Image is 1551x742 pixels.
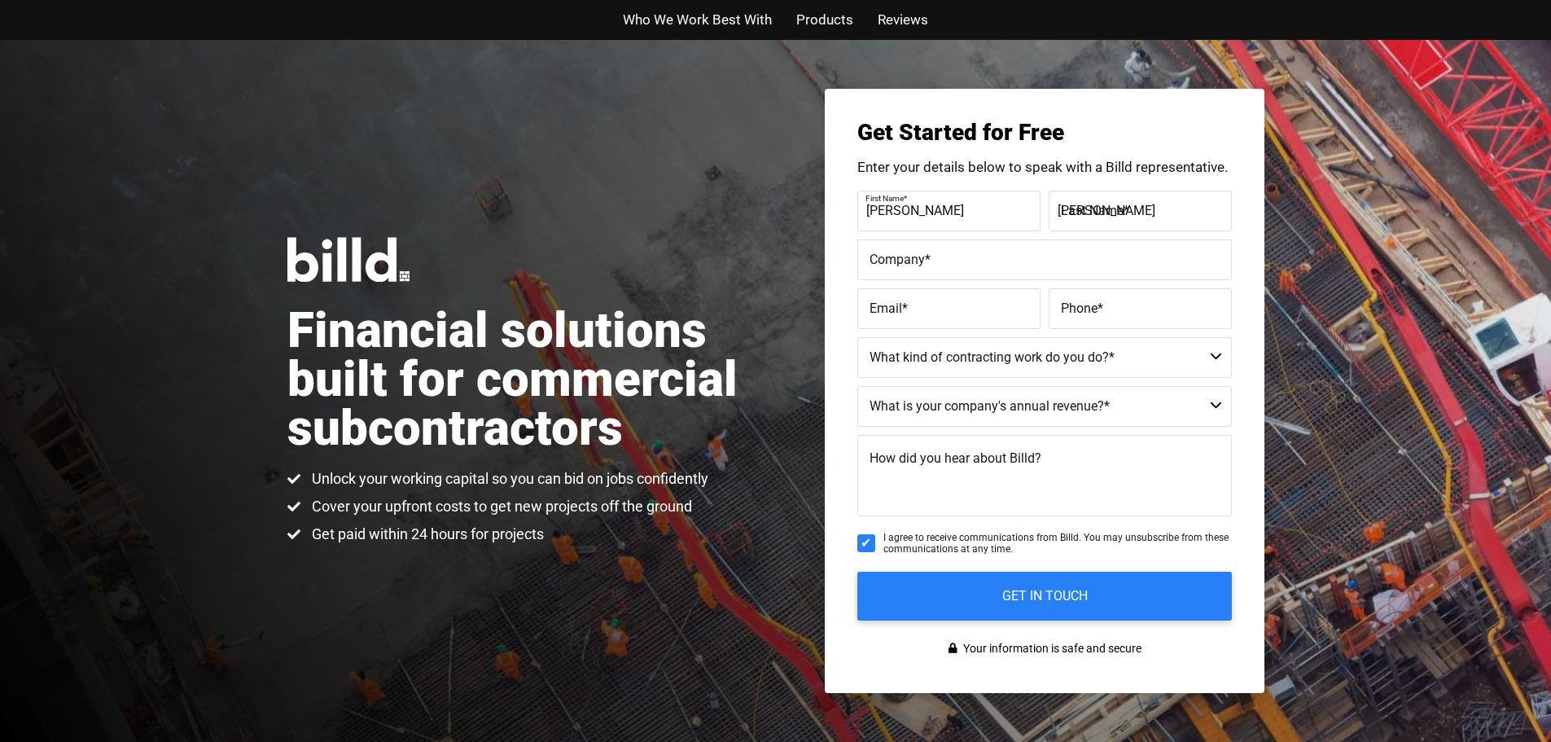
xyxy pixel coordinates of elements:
[308,497,692,516] span: Cover your upfront costs to get new projects off the ground
[308,525,544,544] span: Get paid within 24 hours for projects
[287,306,776,453] h1: Financial solutions built for commercial subcontractors
[1061,202,1124,217] span: Last Name
[623,8,772,32] a: Who We Work Best With
[878,8,928,32] a: Reviews
[857,160,1232,174] p: Enter your details below to speak with a Billd representative.
[1061,300,1098,315] span: Phone
[870,450,1041,466] span: How did you hear about Billd?
[865,193,904,202] span: First Name
[959,637,1141,661] span: Your information is safe and secure
[857,121,1232,144] h3: Get Started for Free
[870,300,902,315] span: Email
[796,8,853,32] a: Products
[870,251,925,266] span: Company
[883,532,1232,555] span: I agree to receive communications from Billd. You may unsubscribe from these communications at an...
[857,572,1232,621] input: GET IN TOUCH
[857,534,875,552] input: I agree to receive communications from Billd. You may unsubscribe from these communications at an...
[308,469,708,489] span: Unlock your working capital so you can bid on jobs confidently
